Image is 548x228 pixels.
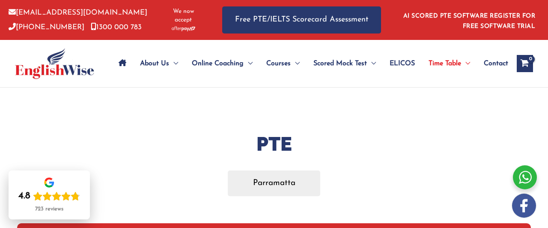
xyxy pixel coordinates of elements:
[403,13,536,30] a: AI SCORED PTE SOFTWARE REGISTER FOR FREE SOFTWARE TRIAL
[477,49,508,79] a: Contact
[313,49,367,79] span: Scored Mock Test
[112,49,508,79] nav: Site Navigation: Main Menu
[35,206,63,213] div: 723 reviews
[422,49,477,79] a: Time TableMenu Toggle
[18,190,30,202] div: 4.8
[133,49,185,79] a: About UsMenu Toggle
[517,55,533,72] a: View Shopping Cart, empty
[172,26,195,31] img: Afterpay-Logo
[169,49,178,79] span: Menu Toggle
[429,49,461,79] span: Time Table
[15,48,94,79] img: cropped-ew-logo
[367,49,376,79] span: Menu Toggle
[461,49,470,79] span: Menu Toggle
[228,170,320,196] a: Parramatta
[9,9,147,16] a: [EMAIL_ADDRESS][DOMAIN_NAME]
[18,190,80,202] div: Rating: 4.8 out of 5
[266,49,291,79] span: Courses
[91,24,142,31] a: 1300 000 783
[140,49,169,79] span: About Us
[17,131,531,158] h1: PTE
[259,49,307,79] a: CoursesMenu Toggle
[9,24,84,31] a: [PHONE_NUMBER]
[222,6,381,33] a: Free PTE/IELTS Scorecard Assessment
[244,49,253,79] span: Menu Toggle
[185,49,259,79] a: Online CoachingMenu Toggle
[512,194,536,218] img: white-facebook.png
[398,6,539,34] aside: Header Widget 1
[383,49,422,79] a: ELICOS
[291,49,300,79] span: Menu Toggle
[192,49,244,79] span: Online Coaching
[484,49,508,79] span: Contact
[390,49,415,79] span: ELICOS
[307,49,383,79] a: Scored Mock TestMenu Toggle
[166,7,201,24] span: We now accept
